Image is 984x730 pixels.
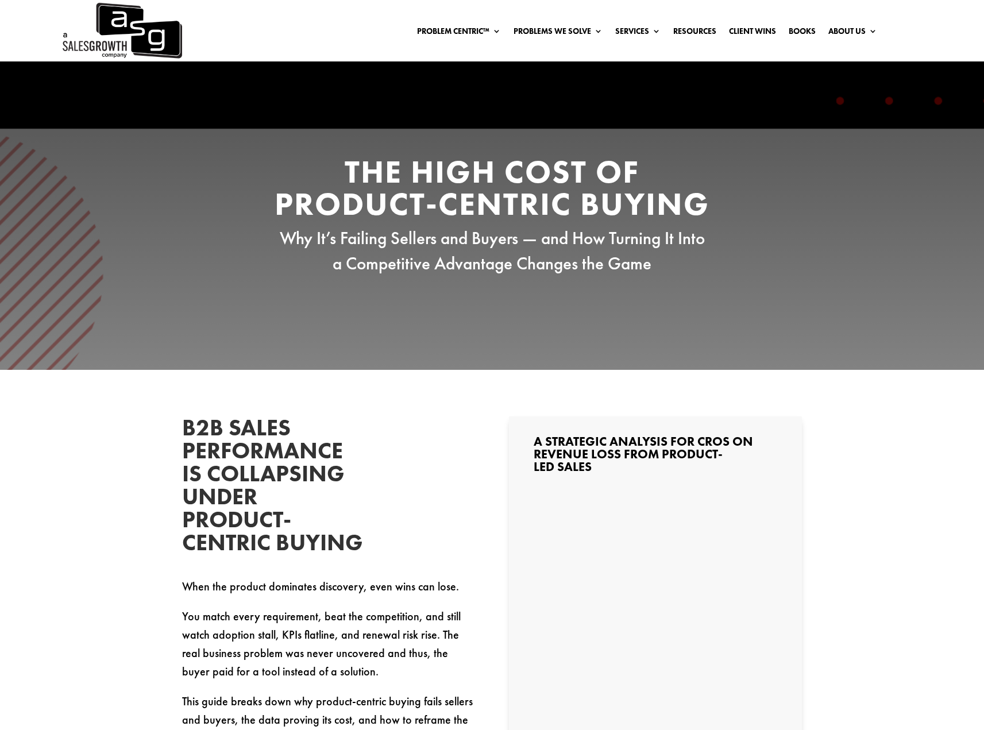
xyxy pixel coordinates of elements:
h2: B2B Sales Performance Is Collapsing Under Product-Centric Buying [182,416,354,560]
a: About Us [828,27,877,40]
a: Services [615,27,661,40]
h3: A Strategic Analysis for CROs on Revenue Loss from Product-Led Sales [534,435,777,479]
a: Books [789,27,816,40]
p: When the product dominates discovery, even wins can lose. [182,577,475,607]
a: Problems We Solve [514,27,603,40]
p: Why It’s Failing Sellers and Buyers — and How Turning It Into a Competitive Advantage Changes the... [274,226,711,276]
a: Problem Centric™ [417,27,501,40]
iframe: Form 0 [534,493,777,723]
p: You match every requirement, beat the competition, and still watch adoption stall, KPIs flatline,... [182,607,475,692]
h2: The High Cost of Product-Centric Buying [274,156,711,226]
a: Client Wins [729,27,776,40]
a: Resources [673,27,716,40]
